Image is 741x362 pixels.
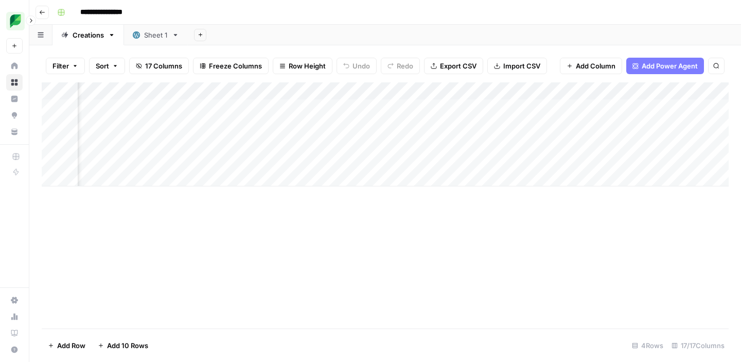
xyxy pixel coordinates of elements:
[628,337,667,354] div: 4 Rows
[440,61,477,71] span: Export CSV
[560,58,622,74] button: Add Column
[42,337,92,354] button: Add Row
[381,58,420,74] button: Redo
[667,337,729,354] div: 17/17 Columns
[337,58,377,74] button: Undo
[6,107,23,124] a: Opportunities
[642,61,698,71] span: Add Power Agent
[6,12,25,30] img: SproutSocial Logo
[193,58,269,74] button: Freeze Columns
[626,58,704,74] button: Add Power Agent
[503,61,540,71] span: Import CSV
[424,58,483,74] button: Export CSV
[107,340,148,351] span: Add 10 Rows
[576,61,615,71] span: Add Column
[6,341,23,358] button: Help + Support
[6,124,23,140] a: Your Data
[6,292,23,308] a: Settings
[273,58,332,74] button: Row Height
[57,340,85,351] span: Add Row
[6,325,23,341] a: Learning Hub
[6,58,23,74] a: Home
[144,30,168,40] div: Sheet 1
[209,61,262,71] span: Freeze Columns
[6,8,23,34] button: Workspace: SproutSocial
[46,58,85,74] button: Filter
[129,58,189,74] button: 17 Columns
[124,25,188,45] a: Sheet 1
[92,337,154,354] button: Add 10 Rows
[6,74,23,91] a: Browse
[89,58,125,74] button: Sort
[6,308,23,325] a: Usage
[397,61,413,71] span: Redo
[6,91,23,107] a: Insights
[52,61,69,71] span: Filter
[96,61,109,71] span: Sort
[52,25,124,45] a: Creations
[487,58,547,74] button: Import CSV
[352,61,370,71] span: Undo
[73,30,104,40] div: Creations
[145,61,182,71] span: 17 Columns
[289,61,326,71] span: Row Height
